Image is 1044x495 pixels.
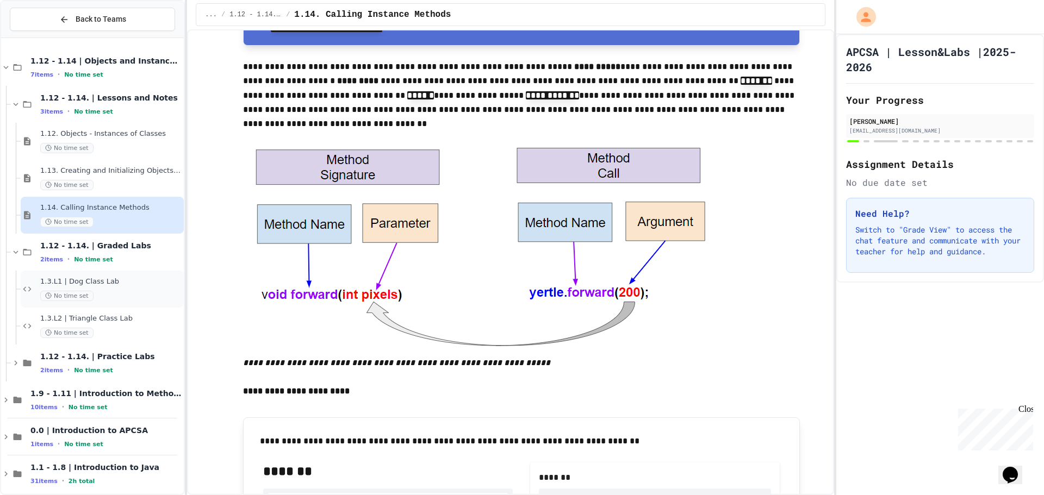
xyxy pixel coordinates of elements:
[30,389,182,398] span: 1.9 - 1.11 | Introduction to Methods
[40,328,94,338] span: No time set
[40,217,94,227] span: No time set
[30,462,182,472] span: 1.1 - 1.8 | Introduction to Java
[846,156,1034,172] h2: Assignment Details
[10,8,175,31] button: Back to Teams
[64,441,103,448] span: No time set
[64,71,103,78] span: No time set
[40,241,182,250] span: 1.12 - 1.14. | Graded Labs
[40,108,63,115] span: 3 items
[58,70,60,79] span: •
[76,14,126,25] span: Back to Teams
[221,10,225,19] span: /
[67,255,70,264] span: •
[849,127,1031,135] div: [EMAIL_ADDRESS][DOMAIN_NAME]
[40,203,182,212] span: 1.14. Calling Instance Methods
[30,56,182,66] span: 1.12 - 1.14 | Objects and Instances of Classes
[40,166,182,176] span: 1.13. Creating and Initializing Objects: Constructors
[40,129,182,139] span: 1.12. Objects - Instances of Classes
[62,403,64,411] span: •
[69,404,108,411] span: No time set
[74,108,113,115] span: No time set
[229,10,282,19] span: 1.12 - 1.14. | Lessons and Notes
[846,44,1034,74] h1: APCSA | Lesson&Labs |2025-2026
[58,440,60,448] span: •
[69,478,95,485] span: 2h total
[954,404,1033,450] iframe: chat widget
[30,425,182,435] span: 0.0 | Introduction to APCSA
[40,367,63,374] span: 2 items
[855,207,1025,220] h3: Need Help?
[294,8,451,21] span: 1.14. Calling Instance Methods
[40,277,182,286] span: 1.3.L1 | Dog Class Lab
[40,314,182,323] span: 1.3.L2 | Triangle Class Lab
[74,367,113,374] span: No time set
[74,256,113,263] span: No time set
[62,477,64,485] span: •
[40,256,63,263] span: 2 items
[67,366,70,374] span: •
[849,116,1031,126] div: [PERSON_NAME]
[4,4,75,69] div: Chat with us now!Close
[40,143,94,153] span: No time set
[40,180,94,190] span: No time set
[998,452,1033,484] iframe: chat widget
[846,92,1034,108] h2: Your Progress
[40,291,94,301] span: No time set
[30,404,58,411] span: 10 items
[30,441,53,448] span: 1 items
[40,352,182,361] span: 1.12 - 1.14. | Practice Labs
[67,107,70,116] span: •
[286,10,290,19] span: /
[846,176,1034,189] div: No due date set
[855,224,1025,257] p: Switch to "Grade View" to access the chat feature and communicate with your teacher for help and ...
[205,10,217,19] span: ...
[40,93,182,103] span: 1.12 - 1.14. | Lessons and Notes
[30,478,58,485] span: 31 items
[30,71,53,78] span: 7 items
[845,4,879,29] div: My Account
